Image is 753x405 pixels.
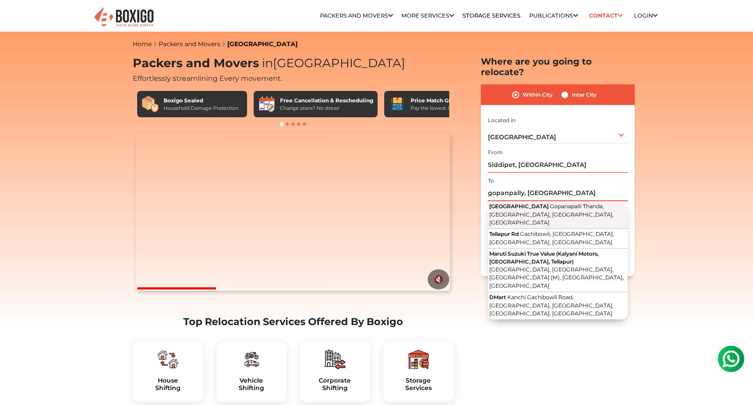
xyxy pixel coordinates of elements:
[462,12,520,19] a: Storage Services
[133,56,454,71] h1: Packers and Movers
[259,56,405,70] span: [GEOGRAPHIC_DATA]
[488,292,628,319] button: DMart Kanchi Gachibowli Road, [GEOGRAPHIC_DATA], [GEOGRAPHIC_DATA], [GEOGRAPHIC_DATA], [GEOGRAPHI...
[142,95,159,113] img: Boxigo Sealed
[307,377,363,392] h5: Corporate Shifting
[488,201,628,229] button: [GEOGRAPHIC_DATA] Gopanapalli Thanda, [GEOGRAPHIC_DATA], [GEOGRAPHIC_DATA], [GEOGRAPHIC_DATA]
[280,105,373,112] div: Change plans? No stress!
[411,97,477,105] div: Price Match Guarantee
[164,97,238,105] div: Boxigo Sealed
[489,231,614,246] span: Gachibowli, [GEOGRAPHIC_DATA], [GEOGRAPHIC_DATA], [GEOGRAPHIC_DATA]
[489,250,599,265] span: Maruti Suzuki True Value (Kalyani Motors, [GEOGRAPHIC_DATA], Tellapur)
[93,7,155,28] img: Boxigo
[320,12,393,19] a: Packers and Movers
[411,105,477,112] div: Pay the lowest. Guaranteed!
[140,377,196,392] h5: House Shifting
[401,12,454,19] a: More services
[133,316,454,328] h2: Top Relocation Services Offered By Boxigo
[489,294,506,300] span: DMart
[489,231,519,237] span: Tellapur Rd
[489,294,614,317] span: Kanchi Gachibowli Road, [GEOGRAPHIC_DATA], [GEOGRAPHIC_DATA], [GEOGRAPHIC_DATA], [GEOGRAPHIC_DATA]
[164,105,238,112] div: Household Damage Protection
[488,157,628,173] input: Select Building or Nearest Landmark
[634,12,658,19] a: Login
[488,148,503,156] label: From
[481,56,635,77] h2: Where are you going to relocate?
[227,40,298,48] a: [GEOGRAPHIC_DATA]
[280,97,373,105] div: Free Cancellation & Rescheduling
[223,377,280,392] h5: Vehicle Shifting
[586,9,626,22] a: Contact
[488,249,628,292] button: Maruti Suzuki True Value (Kalyani Motors, [GEOGRAPHIC_DATA], Tellapur) [GEOGRAPHIC_DATA], [GEOGRA...
[408,349,429,370] img: boxigo_packers_and_movers_plan
[489,203,614,226] span: Gopanapalli Thanda, [GEOGRAPHIC_DATA], [GEOGRAPHIC_DATA], [GEOGRAPHIC_DATA]
[258,95,276,113] img: Free Cancellation & Rescheduling
[223,377,280,392] a: VehicleShifting
[488,116,516,124] label: Located in
[489,266,624,289] span: [GEOGRAPHIC_DATA], [GEOGRAPHIC_DATA], [GEOGRAPHIC_DATA] (M), [GEOGRAPHIC_DATA], [GEOGRAPHIC_DATA]
[390,377,447,392] h5: Storage Services
[133,74,282,83] span: Effortlessly streamlining Every movement.
[523,90,553,100] label: Within City
[389,95,406,113] img: Price Match Guarantee
[159,40,220,48] a: Packers and Movers
[488,133,556,141] span: [GEOGRAPHIC_DATA]
[9,9,26,26] img: whatsapp-icon.svg
[133,40,152,48] a: Home
[157,349,178,370] img: boxigo_packers_and_movers_plan
[529,12,578,19] a: Publications
[324,349,346,370] img: boxigo_packers_and_movers_plan
[489,203,549,210] span: [GEOGRAPHIC_DATA]
[572,90,597,100] label: Inter City
[140,377,196,392] a: HouseShifting
[390,377,447,392] a: StorageServices
[136,134,450,291] video: Your browser does not support the video tag.
[241,349,262,370] img: boxigo_packers_and_movers_plan
[428,269,449,289] button: 🔇
[307,377,363,392] a: CorporateShifting
[488,229,628,249] button: Tellapur Rd Gachibowli, [GEOGRAPHIC_DATA], [GEOGRAPHIC_DATA], [GEOGRAPHIC_DATA]
[488,186,628,201] input: Select Building or Nearest Landmark
[488,177,494,185] label: To
[262,56,273,70] span: in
